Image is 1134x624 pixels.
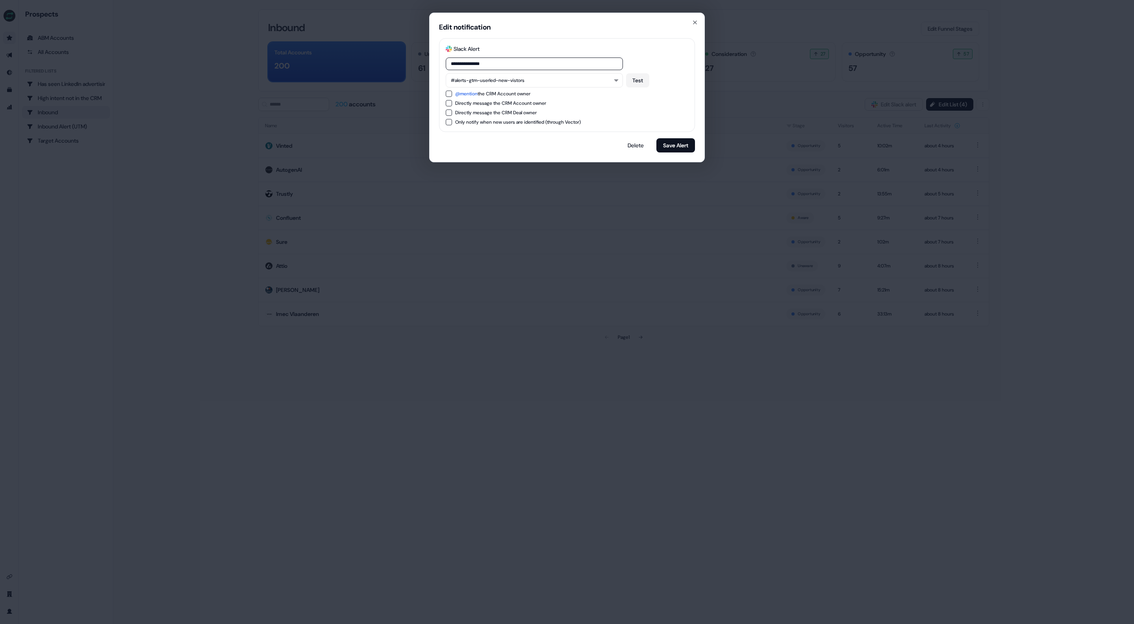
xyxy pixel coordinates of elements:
[455,99,546,107] div: Directly message the CRM Account owner
[455,91,478,97] span: @mention
[626,73,649,87] button: Test
[455,118,581,126] div: Only notify when new users are identified (through Vector)
[446,73,623,87] button: #alerts-gtm-userled-new-vistors
[454,45,480,53] div: Slack Alert
[455,90,530,98] div: the CRM Account owner
[621,138,650,152] button: Delete
[656,138,695,152] button: Save Alert
[455,109,537,117] div: Directly message the CRM Deal owner
[439,22,491,32] div: Edit notification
